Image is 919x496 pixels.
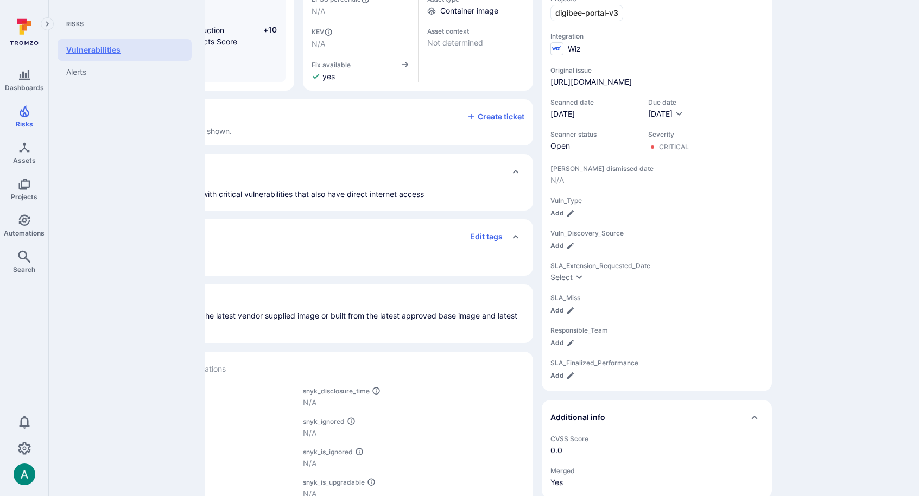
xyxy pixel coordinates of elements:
span: Scanner status [550,130,637,138]
span: Yes [550,477,763,488]
span: +10 [256,24,277,47]
a: Alerts [58,61,192,84]
span: SLA_Miss [550,294,763,302]
div: Due date field [648,98,683,119]
div: Collapse [542,400,772,435]
p: N/A [303,397,524,408]
div: Collapse tags [64,219,533,254]
span: Asset context [427,27,525,35]
span: Vuln_Type [550,196,763,205]
button: Add [550,209,575,217]
span: snyk_ignored [303,417,345,425]
span: Original issue [550,66,763,74]
span: [DATE] [550,109,637,119]
span: Not determined [427,37,525,48]
a: Vulnerabilities [58,39,192,61]
section: tickets card [64,99,533,145]
span: Merged [550,467,763,475]
button: Edit tags [461,228,503,245]
p: The container should be updated to the latest vendor supplied image or built from the latest appr... [73,310,524,332]
button: Select [550,272,584,283]
p: N/A [303,428,524,438]
button: [DATE] [648,109,683,119]
span: Projects [11,193,37,201]
span: Fix available [312,61,351,69]
div: Collapse [64,99,533,145]
span: KEV [312,28,409,36]
span: Severity [648,130,689,138]
span: 0.0 [550,445,763,456]
button: Create ticket [467,112,524,122]
span: Risks [16,120,33,128]
span: Open [550,141,637,151]
span: Select [550,272,573,282]
section: fix info card [64,284,533,343]
span: Due date [648,98,683,106]
span: Wiz [568,43,581,54]
span: Risks [58,20,192,28]
span: digibee-portal-v3 [555,8,618,18]
button: Add [550,306,575,314]
span: SLA_Finalized_Performance [550,359,763,367]
span: Scanned date [550,98,637,106]
span: snyk_is_upgradable [303,478,365,486]
span: Vuln_Discovery_Source [550,229,763,237]
p: N/A [303,458,524,469]
button: Expand navigation menu [41,17,54,30]
p: These issues are running containers with critical vulnerabilities that also have direct internet ... [73,189,524,200]
span: Automations [4,229,45,237]
span: Search [13,265,35,274]
span: Assets [13,156,36,164]
a: [URL][DOMAIN_NAME] [550,77,632,87]
button: Add [550,371,575,379]
span: Integration [550,32,763,40]
span: Container image [440,5,498,16]
a: digibee-portal-v3 [550,5,623,21]
button: Add [550,241,575,250]
span: snyk_disclosure_time [303,387,370,395]
span: CVSS Score [550,435,763,443]
span: N/A [312,39,409,49]
span: Production Projects Score [186,26,237,46]
img: ACg8ocLSa5mPYBaXNx3eFu_EmspyJX0laNWN7cXOFirfQ7srZveEpg=s96-c [14,463,35,485]
h2: Additional info [550,412,605,423]
span: snyk_is_ignored [303,448,353,456]
div: Arjan Dehar [14,463,35,485]
span: SLA_Extension_Requested_Date [550,262,763,270]
span: [PERSON_NAME] dismissed date [550,164,763,173]
i: Expand navigation menu [43,20,51,29]
span: Dashboards [5,84,44,92]
span: Responsible_Team [550,326,763,334]
span: N/A [312,6,409,17]
div: Critical [659,143,689,151]
span: [DATE] [648,109,673,118]
span: yes [322,71,335,82]
button: Add [550,339,575,347]
div: Collapse description [64,154,533,189]
span: N/A [550,175,763,186]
